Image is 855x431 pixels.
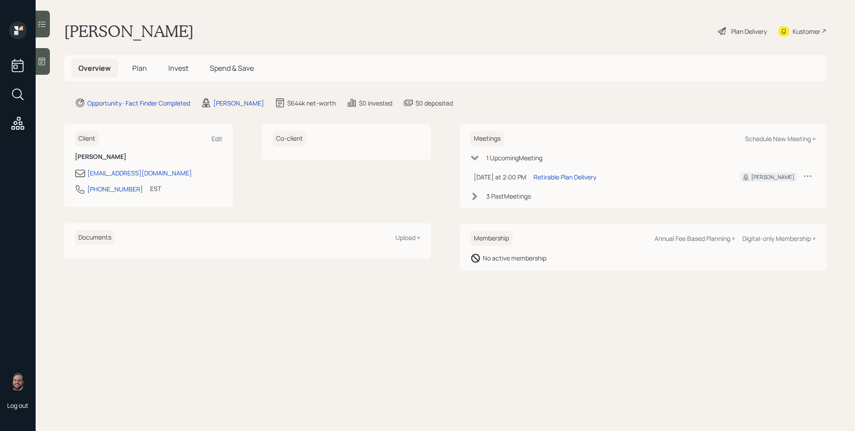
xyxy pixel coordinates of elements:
div: Kustomer [793,27,820,36]
div: [EMAIL_ADDRESS][DOMAIN_NAME] [87,168,192,178]
div: Opportunity · Fact Finder Completed [87,98,190,108]
h6: [PERSON_NAME] [75,153,223,161]
div: Retirable Plan Delivery [533,172,596,182]
div: $644k net-worth [287,98,336,108]
span: Plan [132,63,147,73]
span: Spend & Save [210,63,254,73]
div: Upload + [395,233,420,242]
div: Edit [212,134,223,143]
div: Log out [7,401,28,410]
div: 3 Past Meeting s [486,191,531,201]
div: $0 deposited [415,98,453,108]
span: Overview [78,63,111,73]
h6: Membership [470,231,513,246]
div: 1 Upcoming Meeting [486,153,542,163]
div: Digital-only Membership + [742,234,816,243]
div: $0 invested [359,98,392,108]
h6: Client [75,131,99,146]
h6: Co-client [273,131,306,146]
h6: Documents [75,230,115,245]
div: [DATE] at 2:00 PM [474,172,526,182]
h1: [PERSON_NAME] [64,21,194,41]
div: Plan Delivery [731,27,767,36]
span: Invest [168,63,188,73]
div: [PERSON_NAME] [751,173,794,181]
div: EST [150,184,161,193]
div: [PERSON_NAME] [213,98,264,108]
div: No active membership [483,253,546,263]
div: Schedule New Meeting + [745,134,816,143]
img: james-distasi-headshot.png [9,373,27,390]
div: Annual Fee Based Planning + [655,234,735,243]
div: [PHONE_NUMBER] [87,184,143,194]
h6: Meetings [470,131,504,146]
